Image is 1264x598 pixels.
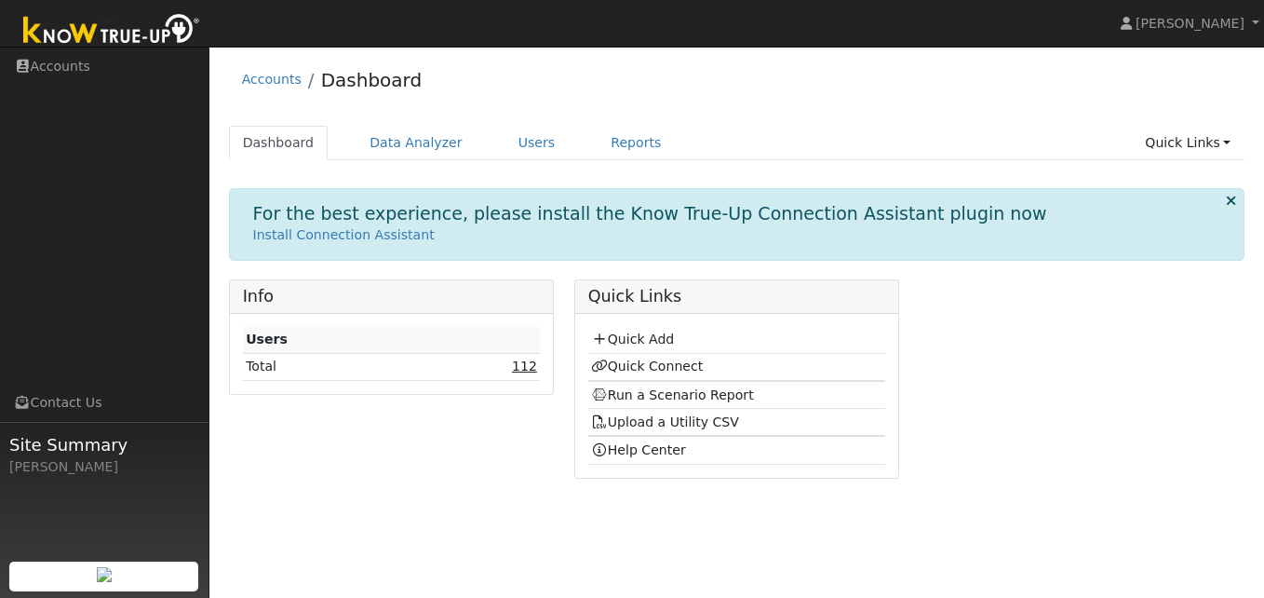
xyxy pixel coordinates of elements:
[597,126,675,160] a: Reports
[9,457,199,477] div: [PERSON_NAME]
[242,72,302,87] a: Accounts
[591,332,674,347] a: Quick Add
[246,332,288,347] strong: Users
[591,359,703,374] a: Quick Connect
[591,415,739,429] a: Upload a Utility CSV
[512,359,537,374] a: 112
[243,287,541,306] h5: Info
[97,567,112,582] img: retrieve
[253,203,1047,224] h1: For the best experience, please install the Know True-Up Connection Assistant plugin now
[591,442,686,457] a: Help Center
[9,432,199,457] span: Site Summary
[229,126,329,160] a: Dashboard
[253,227,435,242] a: Install Connection Assistant
[1131,126,1244,160] a: Quick Links
[588,287,886,306] h5: Quick Links
[321,69,423,91] a: Dashboard
[504,126,570,160] a: Users
[14,10,209,52] img: Know True-Up
[356,126,477,160] a: Data Analyzer
[1136,16,1244,31] span: [PERSON_NAME]
[591,387,754,402] a: Run a Scenario Report
[243,353,404,380] td: Total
